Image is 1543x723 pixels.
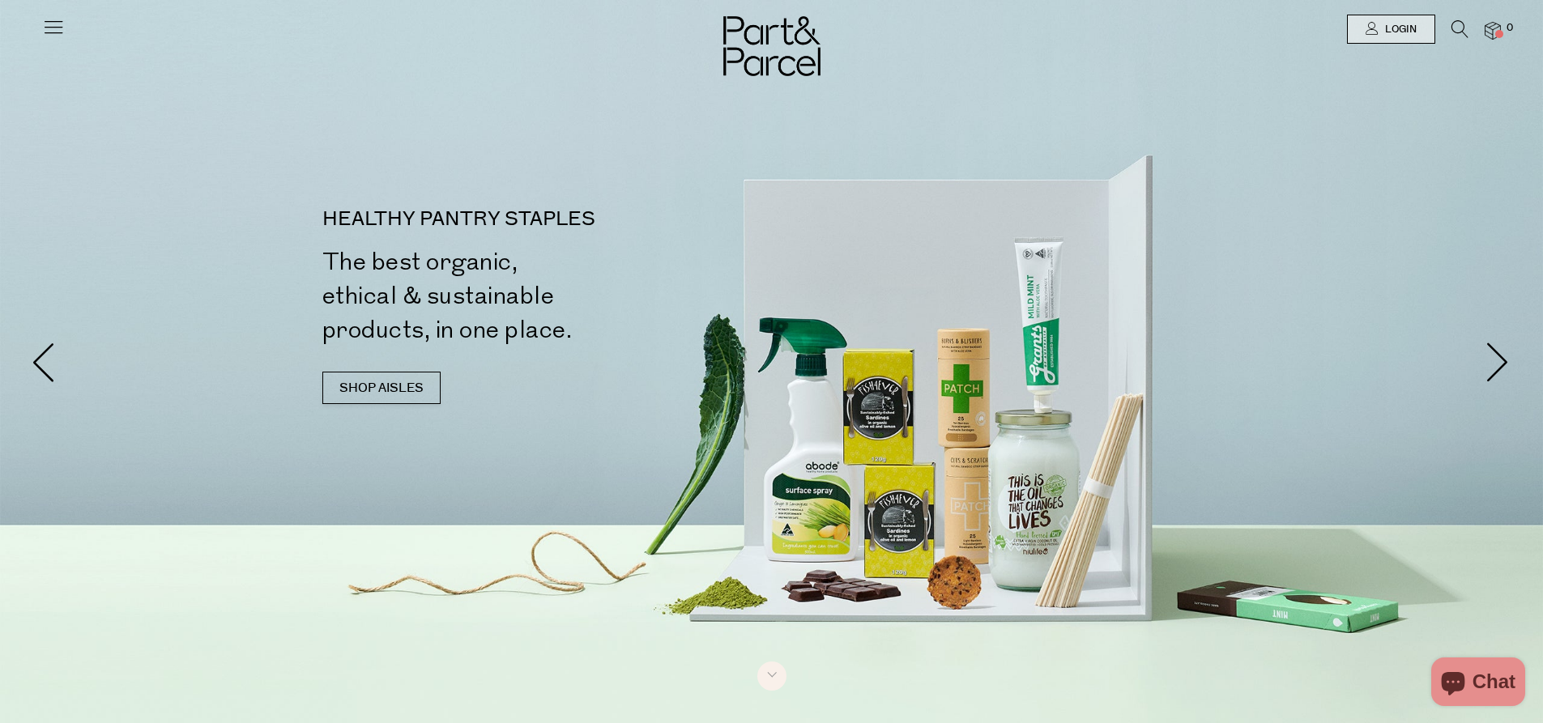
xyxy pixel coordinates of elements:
inbox-online-store-chat: Shopify online store chat [1426,657,1530,710]
a: 0 [1485,22,1501,39]
span: 0 [1503,21,1517,36]
span: Login [1381,23,1417,36]
a: SHOP AISLES [322,372,441,404]
p: HEALTHY PANTRY STAPLES [322,210,778,229]
h2: The best organic, ethical & sustainable products, in one place. [322,245,778,347]
img: Part&Parcel [723,16,821,76]
a: Login [1347,15,1435,44]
